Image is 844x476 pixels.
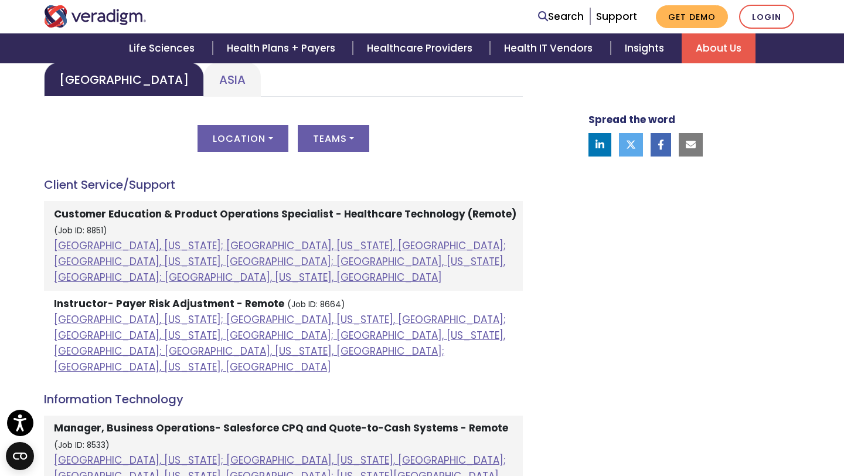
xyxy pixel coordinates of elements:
strong: Spread the word [588,113,675,127]
a: Search [538,9,584,25]
a: Health Plans + Payers [213,33,353,63]
strong: Customer Education & Product Operations Specialist - Healthcare Technology (Remote) [54,207,516,221]
strong: Manager, Business Operations- Salesforce CPQ and Quote-to-Cash Systems - Remote [54,421,508,435]
a: Health IT Vendors [490,33,610,63]
img: Veradigm logo [44,5,147,28]
a: Healthcare Providers [353,33,490,63]
a: [GEOGRAPHIC_DATA] [44,62,204,97]
button: Location [198,125,288,152]
a: Get Demo [656,5,728,28]
button: Open CMP widget [6,442,34,470]
a: [GEOGRAPHIC_DATA], [US_STATE]; [GEOGRAPHIC_DATA], [US_STATE], [GEOGRAPHIC_DATA]; [GEOGRAPHIC_DATA... [54,312,506,375]
a: About Us [682,33,755,63]
a: Login [739,5,794,29]
a: Insights [611,33,682,63]
small: (Job ID: 8664) [287,299,345,310]
a: [GEOGRAPHIC_DATA], [US_STATE]; [GEOGRAPHIC_DATA], [US_STATE], [GEOGRAPHIC_DATA]; [GEOGRAPHIC_DATA... [54,239,506,284]
h4: Client Service/Support [44,178,523,192]
button: Teams [298,125,369,152]
h4: Information Technology [44,392,523,406]
strong: Instructor- Payer Risk Adjustment - Remote [54,297,284,311]
small: (Job ID: 8533) [54,440,110,451]
a: Life Sciences [115,33,212,63]
a: Support [596,9,637,23]
a: Asia [204,62,261,97]
small: (Job ID: 8851) [54,225,107,236]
